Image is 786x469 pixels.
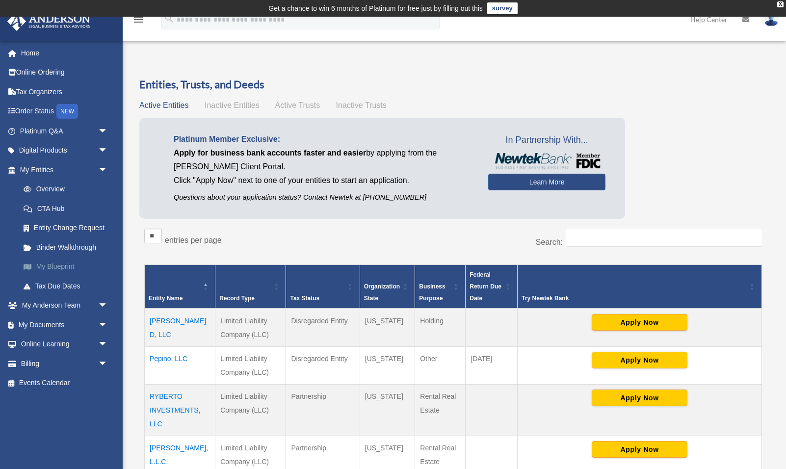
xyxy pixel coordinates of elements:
img: NewtekBankLogoSM.png [493,153,601,169]
h3: Entities, Trusts, and Deeds [139,77,767,92]
label: entries per page [165,236,222,244]
th: Record Type: Activate to sort [215,265,286,309]
span: Inactive Trusts [336,101,387,109]
a: Digital Productsarrow_drop_down [7,141,123,160]
span: Organization State [364,283,400,302]
th: Try Newtek Bank : Activate to sort [518,265,762,309]
td: Limited Liability Company (LLC) [215,347,286,385]
th: Tax Status: Activate to sort [286,265,360,309]
span: Record Type [219,295,255,302]
span: arrow_drop_down [98,315,118,335]
td: Limited Liability Company (LLC) [215,385,286,436]
img: Anderson Advisors Platinum Portal [4,12,93,31]
span: Active Trusts [275,101,320,109]
th: Entity Name: Activate to invert sorting [145,265,215,309]
th: Business Purpose: Activate to sort [415,265,466,309]
td: Rental Real Estate [415,385,466,436]
span: Federal Return Due Date [470,271,501,302]
button: Apply Now [592,390,687,406]
th: Organization State: Activate to sort [360,265,415,309]
a: CTA Hub [14,199,123,218]
th: Federal Return Due Date: Activate to sort [466,265,518,309]
td: Other [415,347,466,385]
a: Home [7,43,123,63]
div: Get a chance to win 6 months of Platinum for free just by filling out this [268,2,483,14]
button: Apply Now [592,352,687,368]
a: My Blueprint [14,257,123,277]
td: [PERSON_NAME] D, LLC [145,309,215,347]
a: Online Learningarrow_drop_down [7,335,123,354]
a: menu [132,17,144,26]
td: Disregarded Entity [286,309,360,347]
i: menu [132,14,144,26]
div: Try Newtek Bank [522,292,747,304]
a: Binder Walkthrough [14,237,123,257]
p: Platinum Member Exclusive: [174,132,473,146]
a: Platinum Q&Aarrow_drop_down [7,121,123,141]
a: My Entitiesarrow_drop_down [7,160,123,180]
td: Disregarded Entity [286,347,360,385]
span: arrow_drop_down [98,160,118,180]
span: Active Entities [139,101,188,109]
a: Entity Change Request [14,218,123,238]
img: User Pic [764,12,779,26]
p: by applying from the [PERSON_NAME] Client Portal. [174,146,473,174]
a: Order StatusNEW [7,102,123,122]
span: arrow_drop_down [98,141,118,161]
span: Apply for business bank accounts faster and easier [174,149,366,157]
td: [US_STATE] [360,347,415,385]
span: Entity Name [149,295,183,302]
span: Business Purpose [419,283,445,302]
span: arrow_drop_down [98,121,118,141]
a: Tax Organizers [7,82,123,102]
span: arrow_drop_down [98,354,118,374]
td: [DATE] [466,347,518,385]
button: Apply Now [592,314,687,331]
a: Online Ordering [7,63,123,82]
div: NEW [56,104,78,119]
span: Inactive Entities [205,101,260,109]
p: Click "Apply Now" next to one of your entities to start an application. [174,174,473,187]
td: Pepino, LLC [145,347,215,385]
td: Partnership [286,385,360,436]
div: close [777,1,784,7]
td: Holding [415,309,466,347]
i: search [164,13,175,24]
td: RYBERTO INVESTMENTS, LLC [145,385,215,436]
a: My Anderson Teamarrow_drop_down [7,296,123,315]
p: Questions about your application status? Contact Newtek at [PHONE_NUMBER] [174,191,473,204]
span: In Partnership With... [488,132,605,148]
a: survey [487,2,518,14]
td: [US_STATE] [360,385,415,436]
a: Billingarrow_drop_down [7,354,123,373]
a: Learn More [488,174,605,190]
a: Overview [14,180,118,199]
a: Events Calendar [7,373,123,393]
button: Apply Now [592,441,687,458]
span: Tax Status [290,295,319,302]
a: My Documentsarrow_drop_down [7,315,123,335]
td: Limited Liability Company (LLC) [215,309,286,347]
a: Tax Due Dates [14,276,123,296]
span: arrow_drop_down [98,335,118,355]
label: Search: [536,238,563,246]
span: arrow_drop_down [98,296,118,316]
td: [US_STATE] [360,309,415,347]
